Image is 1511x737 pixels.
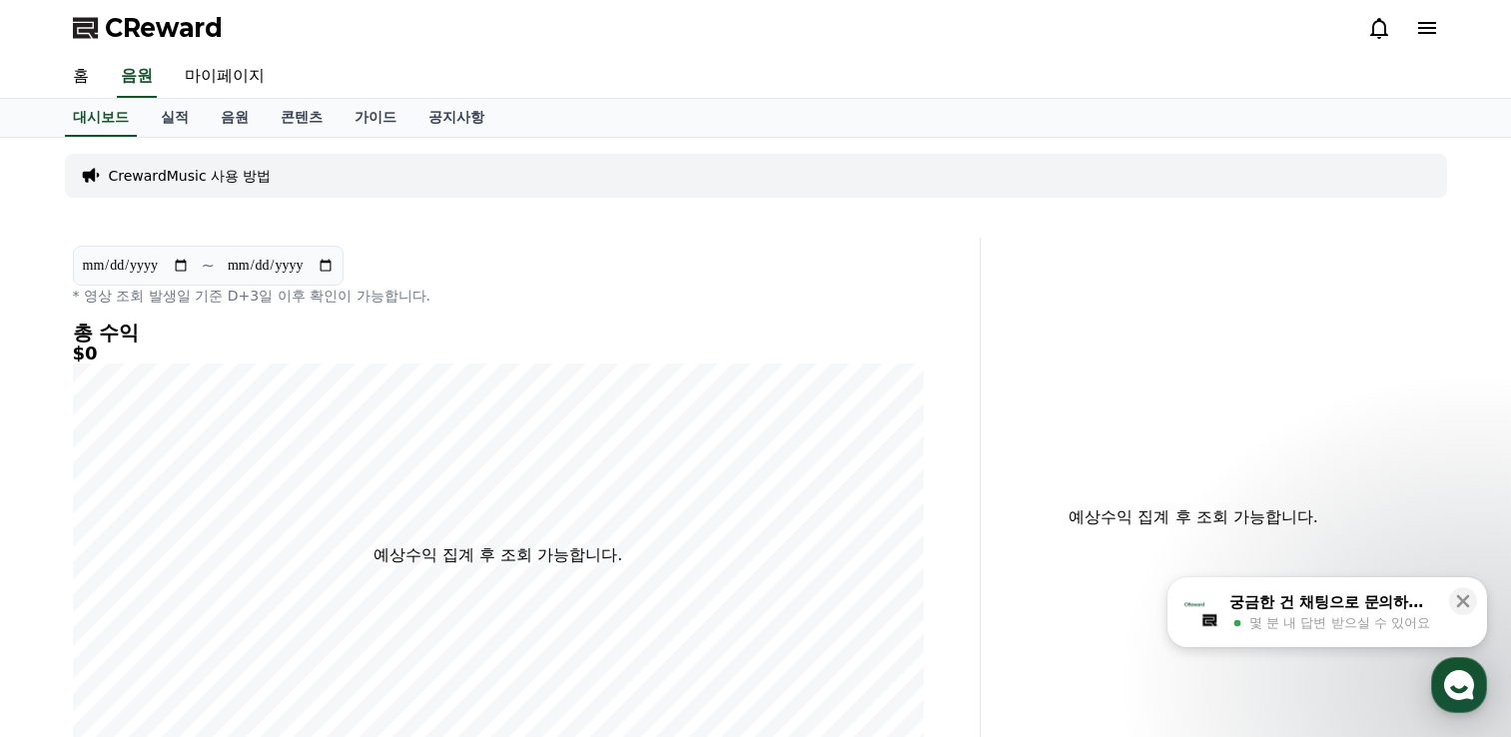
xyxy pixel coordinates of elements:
[109,166,272,186] a: CrewardMusic 사용 방법
[265,99,339,137] a: 콘텐츠
[145,99,205,137] a: 실적
[105,12,223,44] span: CReward
[169,56,281,98] a: 마이페이지
[57,56,105,98] a: 홈
[73,12,223,44] a: CReward
[65,99,137,137] a: 대시보드
[73,344,924,364] h5: $0
[374,543,622,567] p: 예상수익 집계 후 조회 가능합니다.
[73,286,924,306] p: * 영상 조회 발생일 기준 D+3일 이후 확인이 가능합니다.
[205,99,265,137] a: 음원
[412,99,500,137] a: 공지사항
[339,99,412,137] a: 가이드
[997,505,1391,529] p: 예상수익 집계 후 조회 가능합니다.
[202,254,215,278] p: ~
[73,322,924,344] h4: 총 수익
[117,56,157,98] a: 음원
